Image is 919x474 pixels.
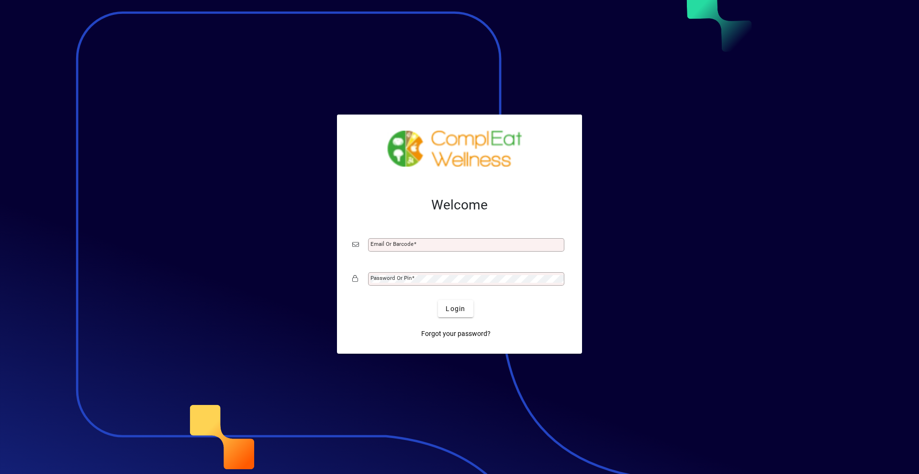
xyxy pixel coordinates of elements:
[421,329,491,339] span: Forgot your password?
[417,325,494,342] a: Forgot your password?
[370,275,412,281] mat-label: Password or Pin
[352,197,567,213] h2: Welcome
[446,304,465,314] span: Login
[370,241,414,247] mat-label: Email or Barcode
[438,300,473,317] button: Login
